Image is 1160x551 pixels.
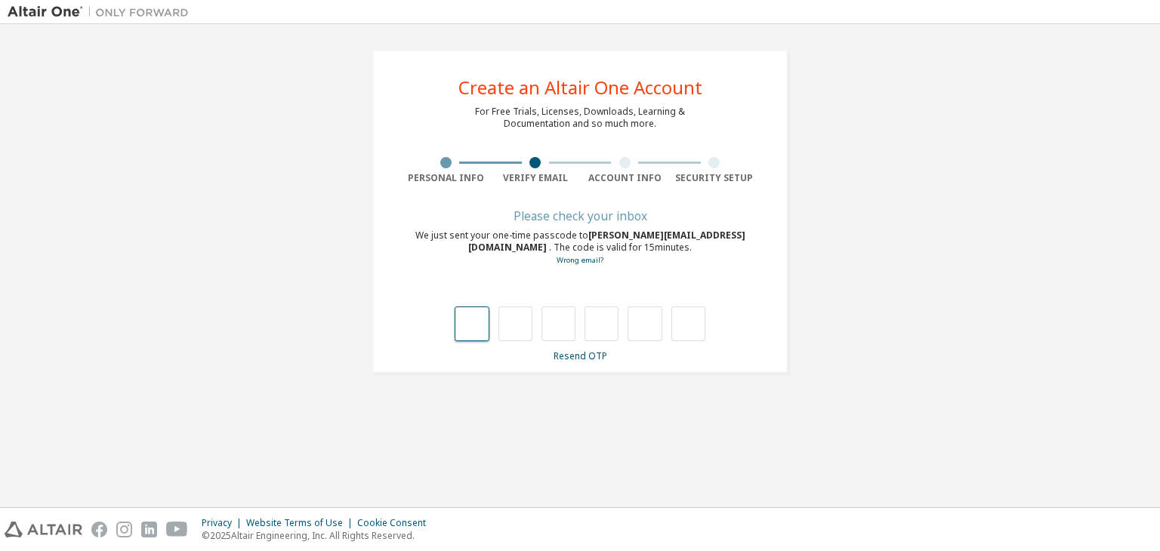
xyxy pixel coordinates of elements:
span: [PERSON_NAME][EMAIL_ADDRESS][DOMAIN_NAME] [468,229,745,254]
div: Security Setup [670,172,760,184]
img: altair_logo.svg [5,522,82,537]
img: Altair One [8,5,196,20]
div: Create an Altair One Account [458,78,702,97]
div: Privacy [202,517,246,529]
div: Verify Email [491,172,581,184]
img: youtube.svg [166,522,188,537]
p: © 2025 Altair Engineering, Inc. All Rights Reserved. [202,529,435,542]
a: Go back to the registration form [557,255,603,265]
img: facebook.svg [91,522,107,537]
div: We just sent your one-time passcode to . The code is valid for 15 minutes. [401,229,759,266]
img: instagram.svg [116,522,132,537]
img: linkedin.svg [141,522,157,537]
div: Account Info [580,172,670,184]
div: Website Terms of Use [246,517,357,529]
div: Cookie Consent [357,517,435,529]
div: Personal Info [401,172,491,184]
div: For Free Trials, Licenses, Downloads, Learning & Documentation and so much more. [475,106,685,130]
div: Please check your inbox [401,211,759,220]
a: Resend OTP [554,349,607,362]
